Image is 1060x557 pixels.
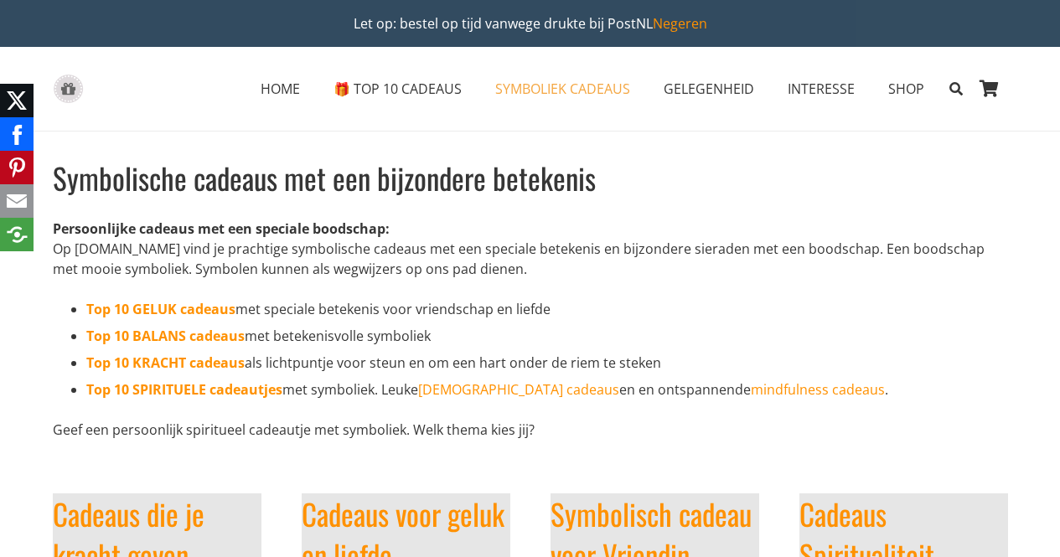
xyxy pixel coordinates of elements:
[53,219,1008,279] p: Op [DOMAIN_NAME] vind je prachtige symbolische cadeaus met een speciale betekenis en bijzondere s...
[86,380,282,399] a: Top 10 SPIRITUELE cadeautjes
[647,68,771,110] a: GELEGENHEIDGELEGENHEID Menu
[86,299,1008,319] li: met speciale betekenis voor vriendschap en liefde
[86,300,235,318] a: Top 10 GELUK cadeaus
[261,80,300,98] span: HOME
[771,68,871,110] a: INTERESSEINTERESSE Menu
[53,157,1008,199] h1: Symbolische cadeaus met een bijzondere betekenis
[86,379,1008,400] li: met symboliek. Leuke en en ontspannende .
[664,80,754,98] span: GELEGENHEID
[53,420,1008,440] p: Geef een persoonlijk spiritueel cadeautje met symboliek. Welk thema kies jij?
[53,75,84,104] a: gift-box-icon-grey-inspirerendwinkelen
[86,326,1008,346] li: met betekenisvolle symboliek
[53,219,390,238] strong: Persoonlijke cadeaus met een speciale boodschap:
[418,380,619,399] a: [DEMOGRAPHIC_DATA] cadeaus
[317,68,478,110] a: 🎁 TOP 10 CADEAUS🎁 TOP 10 CADEAUS Menu
[478,68,647,110] a: SYMBOLIEK CADEAUSSYMBOLIEK CADEAUS Menu
[495,80,630,98] span: SYMBOLIEK CADEAUS
[86,327,245,345] a: Top 10 BALANS cadeaus
[86,353,245,372] a: Top 10 KRACHT cadeaus
[871,68,941,110] a: SHOPSHOP Menu
[888,80,924,98] span: SHOP
[941,68,970,110] a: Zoeken
[788,80,855,98] span: INTERESSE
[334,80,462,98] span: 🎁 TOP 10 CADEAUS
[751,380,885,399] a: mindfulness cadeaus
[653,14,707,33] a: Negeren
[971,47,1008,131] a: Winkelwagen
[86,353,1008,373] li: als lichtpuntje voor steun en om een hart onder de riem te steken
[244,68,317,110] a: HOMEHOME Menu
